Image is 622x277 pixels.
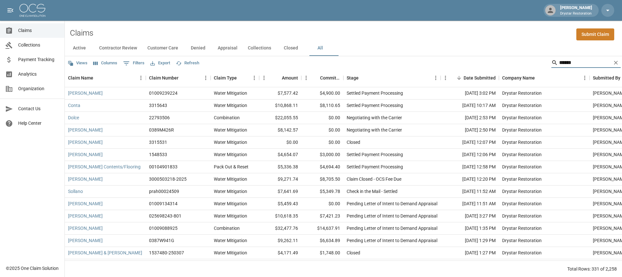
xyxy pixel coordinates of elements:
div: $4,900.00 [301,87,343,100]
div: 025698243-801 [149,213,181,219]
div: Pending Letter of Intent to Demand Appraisal [347,237,437,244]
div: 3315531 [149,139,167,145]
div: [DATE] 1:35 PM [441,222,499,235]
div: Check in the Mail - Settled [347,188,397,195]
div: Amount [259,69,301,87]
a: [PERSON_NAME] [68,151,103,158]
div: Search [551,58,621,69]
div: Company Name [499,69,590,87]
div: 1537480-250307 [149,250,184,256]
span: Organization [18,85,59,92]
div: [PERSON_NAME] [558,5,595,16]
div: Claim Number [146,69,211,87]
div: Claim Name [68,69,93,87]
div: Company Name [502,69,535,87]
button: Sort [237,73,246,82]
div: Claim Number [149,69,179,87]
div: Drystar Restoration [502,213,542,219]
span: Payment Tracking [18,56,59,63]
div: $8,110.65 [301,100,343,112]
button: Menu [249,73,259,83]
div: $4,171.49 [259,247,301,259]
div: [DATE] 12:20 PM [441,173,499,186]
div: $3,000.00 [301,149,343,161]
div: Water Mitigation [214,213,247,219]
div: $5,336.38 [259,161,301,173]
div: $5,459.43 [259,198,301,210]
div: Pending Letter of Intent to Demand Appraisal [347,225,437,231]
div: Drystar Restoration [502,151,542,158]
div: Drystar Restoration [502,127,542,133]
div: Combination [214,225,240,231]
div: prah00024509 [149,188,179,195]
div: [DATE] 10:17 AM [441,100,499,112]
div: $32,477.76 [259,222,301,235]
div: Committed Amount [320,69,340,87]
div: Water Mitigation [214,90,247,96]
div: $0.00 [259,136,301,149]
div: Drystar Restoration [502,102,542,109]
button: Sort [311,73,320,82]
div: $8,142.57 [259,124,301,136]
a: Sollano [68,188,83,195]
div: $7,421.23 [301,210,343,222]
div: 00104901833 [149,164,178,170]
div: [DATE] 2:50 PM [441,124,499,136]
div: Pending Letter of Intent to Demand Appraisal [347,200,437,207]
div: $6,634.89 [301,235,343,247]
div: Stage [347,69,359,87]
button: Appraisal [213,40,243,56]
div: Amount [282,69,298,87]
div: Water Mitigation [214,151,247,158]
span: Collections [18,42,59,48]
div: Date Submitted [441,69,499,87]
a: [PERSON_NAME] Contents/Flooring [68,164,141,170]
div: $10,618.35 [259,210,301,222]
button: Closed [276,40,305,56]
a: [PERSON_NAME] [68,176,103,182]
button: open drawer [4,4,17,17]
div: 3000503218-2025 [149,176,187,182]
div: Drystar Restoration [502,250,542,256]
div: $10,868.11 [259,100,301,112]
div: Water Mitigation [214,139,247,145]
div: $8,705.50 [301,173,343,186]
button: Select columns [92,58,119,68]
div: Drystar Restoration [502,200,542,207]
button: Refresh [174,58,201,68]
div: Water Mitigation [214,102,247,109]
a: Dolce [68,114,79,121]
div: [DATE] 12:07 PM [441,136,499,149]
div: 22793506 [149,114,170,121]
div: $0.00 [301,198,343,210]
a: [PERSON_NAME] [68,200,103,207]
button: Clear [611,58,621,68]
div: © 2025 One Claim Solution [6,265,59,272]
button: Views [66,58,89,68]
button: Collections [243,40,276,56]
button: Show filters [121,58,146,69]
div: Water Mitigation [214,176,247,182]
a: Conta [68,102,80,109]
button: Sort [455,73,464,82]
div: Settled Payment Processing [347,151,403,158]
div: Water Mitigation [214,200,247,207]
div: Drystar Restoration [502,114,542,121]
a: [PERSON_NAME] & [PERSON_NAME] [68,250,142,256]
a: [PERSON_NAME] [68,139,103,145]
div: Drystar Restoration [502,225,542,231]
div: $0.00 [301,124,343,136]
div: dynamic tabs [65,40,622,56]
button: Sort [273,73,282,82]
div: Settled Payment Processing [347,164,403,170]
a: [PERSON_NAME] [68,213,103,219]
img: ocs-logo-white-transparent.png [19,4,45,17]
div: 01009239224 [149,90,178,96]
div: Claim Name [65,69,146,87]
h2: Claims [70,28,93,38]
div: [DATE] 11:51 AM [441,198,499,210]
div: 1548533 [149,151,167,158]
div: $9,271.74 [259,173,301,186]
div: Water Mitigation [214,188,247,195]
div: Drystar Restoration [502,90,542,96]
